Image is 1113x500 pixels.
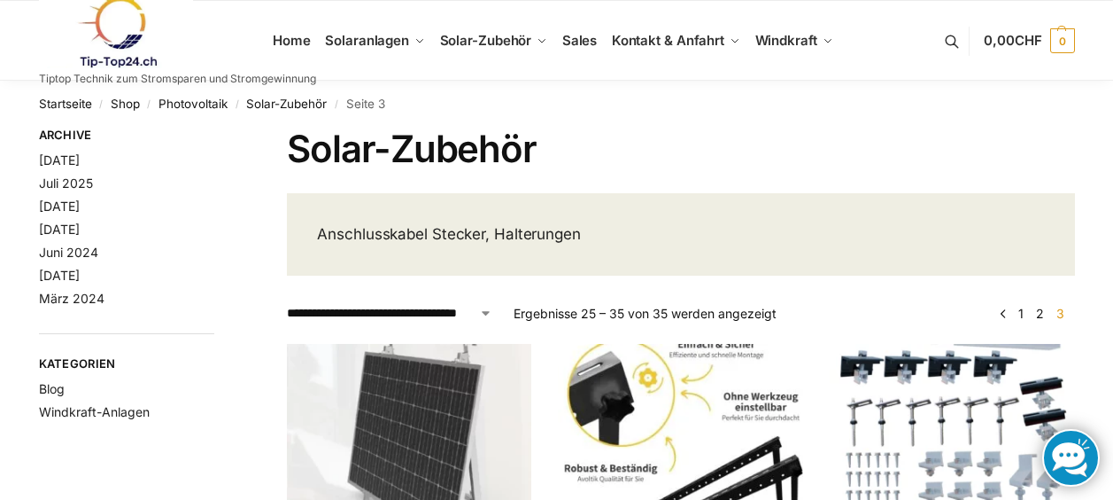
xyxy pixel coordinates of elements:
p: Tiptop Technik zum Stromsparen und Stromgewinnung [39,74,316,84]
a: Solaranlagen [318,1,432,81]
a: [DATE] [39,222,80,237]
a: Sales [554,1,604,81]
span: Windkraft [755,32,817,49]
a: [DATE] [39,268,80,283]
span: / [92,98,111,112]
span: Sales [562,32,598,49]
a: [DATE] [39,199,80,214]
a: März 2024 [39,291,104,306]
span: Solaranlagen [325,32,409,49]
span: Kontakt & Anfahrt [612,32,724,49]
a: Kontakt & Anfahrt [604,1,747,81]
a: Windkraft [747,1,840,81]
span: CHF [1015,32,1042,49]
a: Seite 2 [1032,306,1048,321]
a: Windkraft-Anlagen [39,404,150,419]
span: Archive [39,127,215,145]
a: ← [996,304,1009,323]
a: 0,00CHF 0 [984,14,1074,67]
a: Solar-Zubehör [432,1,554,81]
p: Ergebnisse 25 – 35 von 35 werden angezeigt [514,304,777,323]
span: / [140,98,158,112]
button: Close filters [214,128,225,147]
p: Anschlusskabel Stecker, Halterungen [317,223,651,246]
nav: Produkt-Seitennummerierung [990,304,1074,323]
a: Shop [111,97,140,111]
a: [DATE] [39,152,80,168]
a: Solar-Zubehör [246,97,327,111]
a: Seite 1 [1014,306,1028,321]
h1: Solar-Zubehör [287,127,1074,171]
a: Juli 2025 [39,176,93,191]
span: Seite 3 [1052,306,1069,321]
span: Solar-Zubehör [440,32,532,49]
a: Juni 2024 [39,245,98,260]
a: Photovoltaik [158,97,228,111]
span: / [327,98,345,112]
a: Blog [39,381,65,396]
span: / [228,98,246,112]
span: 0,00 [984,32,1041,49]
span: Kategorien [39,355,215,373]
select: Shop-Reihenfolge [287,304,492,323]
span: 0 [1050,28,1075,53]
nav: Breadcrumb [39,81,1075,127]
a: Startseite [39,97,92,111]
